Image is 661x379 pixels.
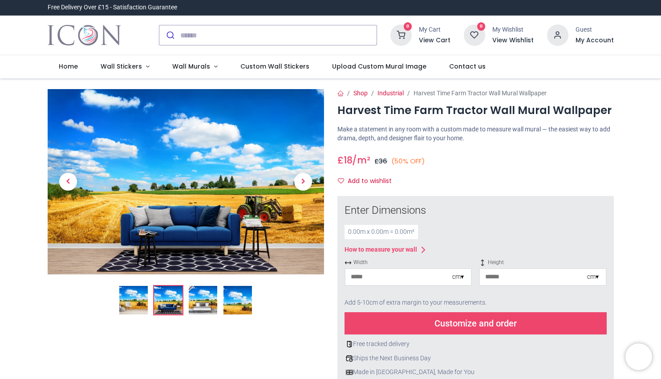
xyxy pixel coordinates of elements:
[48,23,121,48] img: Icon Wall Stickers
[449,62,486,71] span: Contact us
[477,22,486,31] sup: 0
[576,25,614,34] div: Guest
[48,89,324,274] img: WS-50281-02
[223,286,252,314] img: WS-50281-04
[452,273,464,281] div: cm ▾
[48,3,177,12] div: Free Delivery Over £15 - Satisfaction Guarantee
[337,103,614,118] h1: Harvest Time Farm Tractor Wall Mural Wallpaper
[345,203,607,218] div: Enter Dimensions
[427,3,614,12] iframe: Customer reviews powered by Trustpilot
[337,125,614,143] p: Make a statement in any room with a custom made to measure wall mural — the easiest way to add dr...
[282,117,324,246] a: Next
[119,286,148,314] img: Harvest Time Farm Tractor Wall Mural Wallpaper
[390,31,412,38] a: 0
[59,62,78,71] span: Home
[240,62,309,71] span: Custom Wall Stickers
[332,62,426,71] span: Upload Custom Mural Image
[492,36,534,45] a: View Wishlist
[377,90,404,97] a: Industrial
[337,174,399,189] button: Add to wishlistAdd to wishlist
[576,36,614,45] a: My Account
[345,245,417,254] div: How to measure your wall
[48,117,89,246] a: Previous
[154,286,182,314] img: WS-50281-02
[352,154,370,167] span: /m²
[346,369,353,376] img: uk
[59,173,77,191] span: Previous
[89,55,161,78] a: Wall Stickers
[345,354,607,363] div: Ships the Next Business Day
[338,178,344,184] i: Add to wishlist
[353,90,368,97] a: Shop
[391,157,425,166] small: (50% OFF)
[419,25,450,34] div: My Cart
[492,25,534,34] div: My Wishlist
[345,293,607,313] div: Add 5-10cm of extra margin to your measurements.
[161,55,229,78] a: Wall Murals
[345,259,472,266] span: Width
[189,286,217,314] img: WS-50281-03
[345,368,607,377] div: Made in [GEOGRAPHIC_DATA], Made for You
[172,62,210,71] span: Wall Murals
[337,154,353,167] span: £
[101,62,142,71] span: Wall Stickers
[419,36,450,45] a: View Cart
[345,225,418,239] div: 0.00 m x 0.00 m = 0.00 m²
[159,25,180,45] button: Submit
[374,157,387,166] span: £
[48,23,121,48] a: Logo of Icon Wall Stickers
[404,22,412,31] sup: 0
[294,173,312,191] span: Next
[414,90,547,97] span: Harvest Time Farm Tractor Wall Mural Wallpaper
[379,157,387,166] span: 36
[479,259,607,266] span: Height
[345,340,607,349] div: Free tracked delivery
[625,343,652,370] iframe: Brevo live chat
[464,31,485,38] a: 0
[587,273,599,281] div: cm ▾
[344,154,353,167] span: 18
[345,312,607,334] div: Customize and order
